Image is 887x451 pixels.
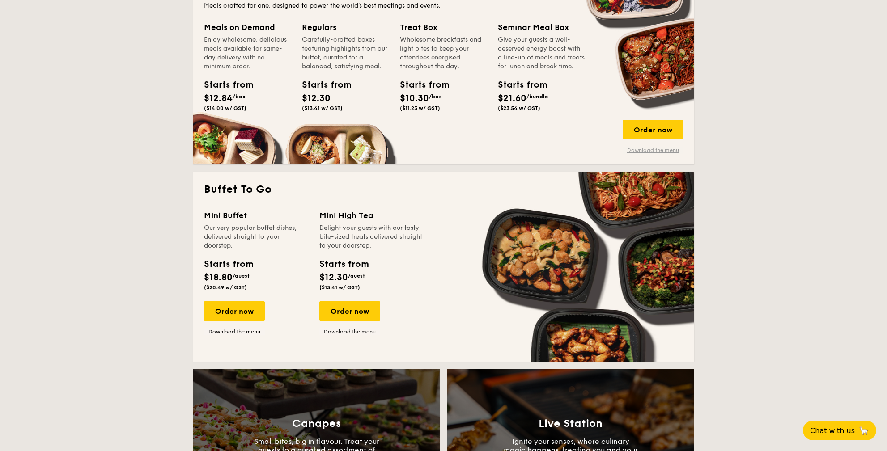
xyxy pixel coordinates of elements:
span: ($13.41 w/ GST) [319,284,360,291]
span: ($20.49 w/ GST) [204,284,247,291]
div: Starts from [204,78,244,92]
span: /box [233,93,246,100]
div: Treat Box [400,21,487,34]
a: Download the menu [204,328,265,335]
div: Order now [204,301,265,321]
span: /bundle [526,93,548,100]
button: Chat with us🦙 [803,421,876,440]
a: Download the menu [623,147,683,154]
div: Enjoy wholesome, delicious meals available for same-day delivery with no minimum order. [204,35,291,71]
span: ($11.23 w/ GST) [400,105,440,111]
span: ($13.41 w/ GST) [302,105,343,111]
span: $18.80 [204,272,233,283]
div: Delight your guests with our tasty bite-sized treats delivered straight to your doorstep. [319,223,424,250]
div: Carefully-crafted boxes featuring highlights from our buffet, curated for a balanced, satisfying ... [302,35,389,71]
span: Chat with us [810,426,855,435]
div: Give your guests a well-deserved energy boost with a line-up of meals and treats for lunch and br... [498,35,585,71]
span: 🦙 [858,426,869,436]
div: Regulars [302,21,389,34]
a: Download the menu [319,328,380,335]
span: /guest [348,273,365,279]
h3: Canapes [292,417,341,430]
span: /box [429,93,442,100]
div: Order now [319,301,380,321]
div: Mini High Tea [319,209,424,222]
h3: Live Station [539,417,603,430]
div: Starts from [400,78,440,92]
div: Mini Buffet [204,209,309,222]
div: Wholesome breakfasts and light bites to keep your attendees energised throughout the day. [400,35,487,71]
div: Starts from [302,78,342,92]
span: $12.30 [319,272,348,283]
span: $10.30 [400,93,429,104]
div: Seminar Meal Box [498,21,585,34]
span: $21.60 [498,93,526,104]
span: /guest [233,273,250,279]
div: Meals crafted for one, designed to power the world's best meetings and events. [204,1,683,10]
div: Starts from [204,257,253,271]
span: ($14.00 w/ GST) [204,105,246,111]
div: Order now [623,120,683,139]
span: $12.30 [302,93,331,104]
div: Meals on Demand [204,21,291,34]
span: $12.84 [204,93,233,104]
div: Our very popular buffet dishes, delivered straight to your doorstep. [204,223,309,250]
div: Starts from [498,78,538,92]
div: Starts from [319,257,368,271]
h2: Buffet To Go [204,182,683,197]
span: ($23.54 w/ GST) [498,105,540,111]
